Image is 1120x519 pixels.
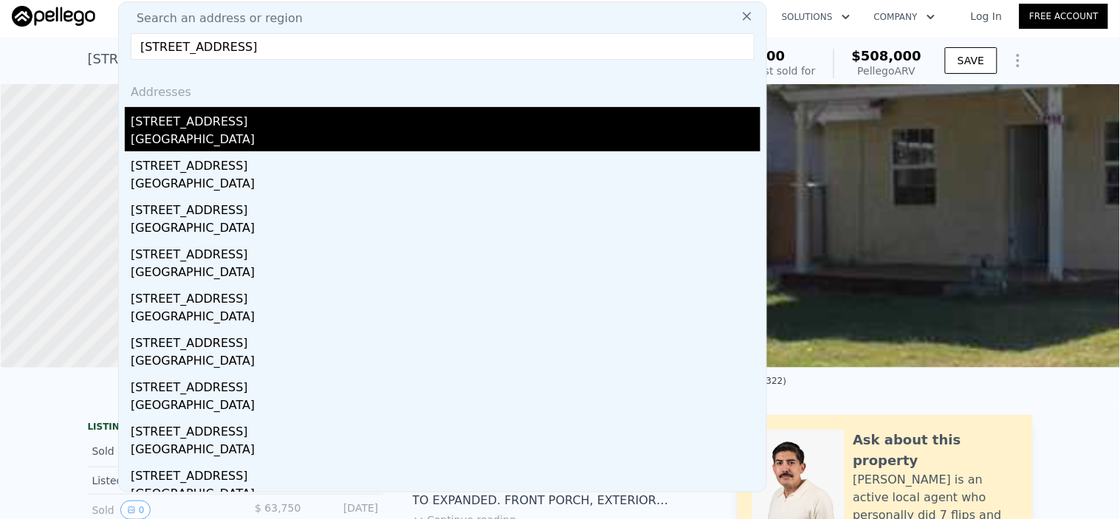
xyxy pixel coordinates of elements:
[131,441,760,461] div: [GEOGRAPHIC_DATA]
[131,308,760,329] div: [GEOGRAPHIC_DATA]
[695,63,816,78] div: Off Market, last sold for
[92,441,224,461] div: Sold
[852,48,922,63] span: $508,000
[131,107,760,131] div: [STREET_ADDRESS]
[953,9,1020,24] a: Log In
[131,33,755,60] input: Enter an address, city, region, neighborhood or zip code
[131,175,760,196] div: [GEOGRAPHIC_DATA]
[131,219,760,240] div: [GEOGRAPHIC_DATA]
[131,417,760,441] div: [STREET_ADDRESS]
[131,329,760,352] div: [STREET_ADDRESS]
[131,240,760,264] div: [STREET_ADDRESS]
[131,485,760,506] div: [GEOGRAPHIC_DATA]
[131,284,760,308] div: [STREET_ADDRESS]
[88,421,383,436] div: LISTING & SALE HISTORY
[131,131,760,151] div: [GEOGRAPHIC_DATA]
[131,373,760,396] div: [STREET_ADDRESS]
[131,264,760,284] div: [GEOGRAPHIC_DATA]
[131,151,760,175] div: [STREET_ADDRESS]
[12,6,95,27] img: Pellego
[1020,4,1108,29] a: Free Account
[131,396,760,417] div: [GEOGRAPHIC_DATA]
[255,502,300,514] span: $ 63,750
[131,352,760,373] div: [GEOGRAPHIC_DATA]
[852,63,922,78] div: Pellego ARV
[125,10,303,27] span: Search an address or region
[862,4,947,30] button: Company
[88,49,552,69] div: [STREET_ADDRESS][PERSON_NAME] , [GEOGRAPHIC_DATA] , CA 92509
[1003,46,1033,75] button: Show Options
[131,196,760,219] div: [STREET_ADDRESS]
[92,473,224,488] div: Listed
[945,47,997,74] button: SAVE
[770,4,862,30] button: Solutions
[853,430,1018,471] div: Ask about this property
[131,461,760,485] div: [STREET_ADDRESS]
[125,72,760,107] div: Addresses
